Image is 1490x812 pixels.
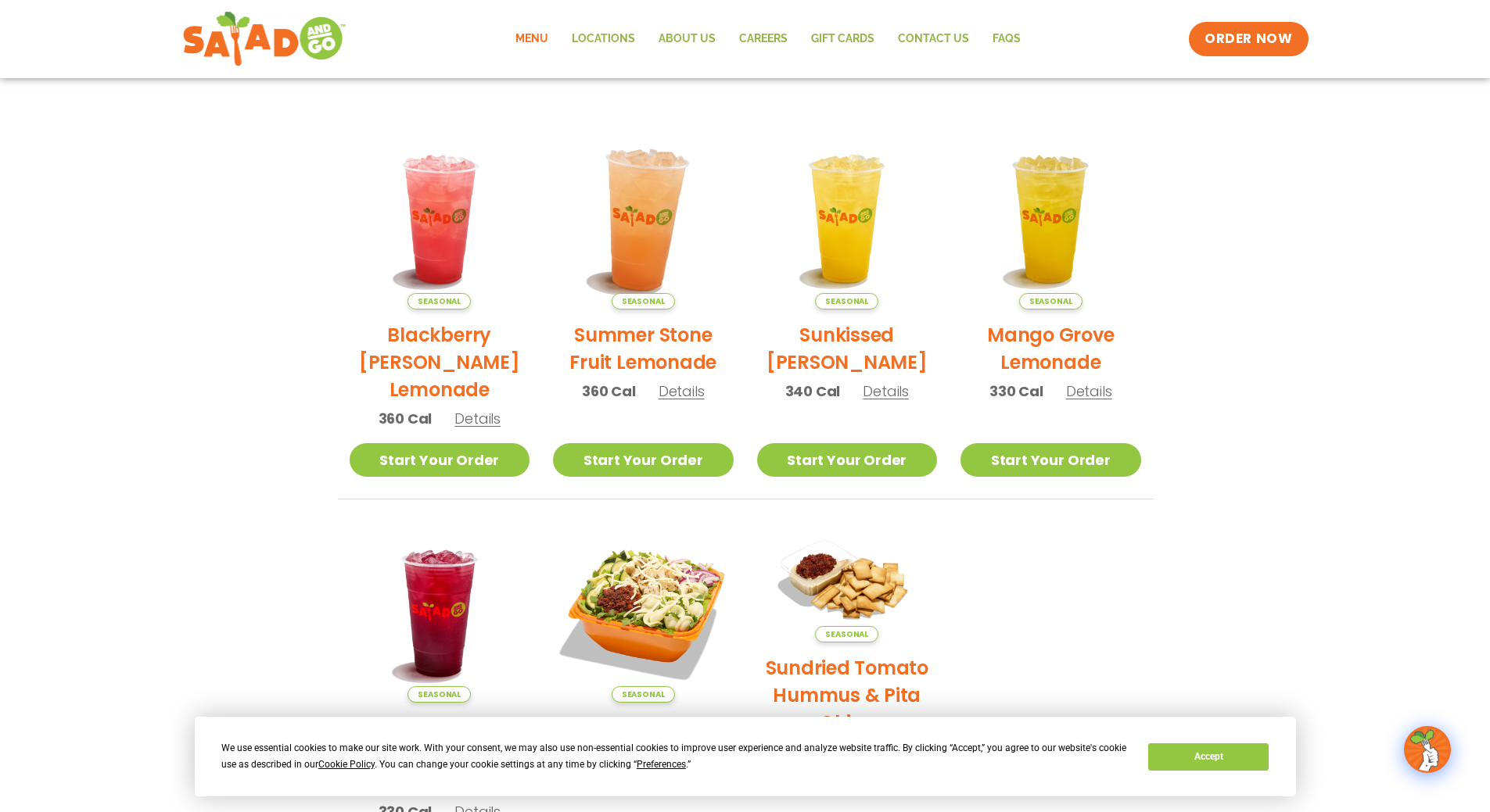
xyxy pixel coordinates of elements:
h2: Blackberry [PERSON_NAME] Lemonade [350,321,530,403]
img: Product photo for Black Cherry Orchard Lemonade [350,523,530,703]
span: 360 Cal [582,381,636,402]
h2: Mango Grove Lemonade [960,321,1141,376]
img: Product photo for Tuscan Summer Salad [553,523,734,703]
a: Locations [560,21,647,57]
span: Seasonal [815,293,878,309]
a: GIFT CARDS [799,21,886,57]
a: Start Your Order [553,443,734,477]
h2: Summer Stone Fruit Lemonade [553,321,734,376]
a: Careers [727,21,799,57]
a: ORDER NOW [1189,22,1308,56]
span: Cookie Policy [318,759,375,770]
a: Contact Us [886,21,981,57]
span: Details [1066,381,1112,401]
a: About Us [647,21,727,57]
a: FAQs [981,21,1032,57]
a: Start Your Order [757,443,938,477]
h2: Sundried Tomato Hummus & Pita Chips [757,654,938,736]
span: Seasonal [612,686,675,703]
h2: Sunkissed [PERSON_NAME] [757,321,938,376]
img: Product photo for Summer Stone Fruit Lemonade [537,113,749,325]
span: Details [454,409,501,428]
span: Seasonal [815,626,878,642]
span: Seasonal [408,293,471,309]
div: We use essential cookies to make our site work. With your consent, we may also use non-essential ... [221,740,1129,773]
span: 340 Cal [785,381,841,402]
a: Menu [504,21,560,57]
img: Product photo for Sundried Tomato Hummus & Pita Chips [757,523,938,643]
span: 330 Cal [989,381,1043,402]
h2: Tuscan Summer Salad [553,714,734,769]
img: new-SAG-logo-768×292 [182,8,347,70]
img: Product photo for Mango Grove Lemonade [960,129,1141,309]
a: Start Your Order [350,443,530,477]
div: Cookie Consent Prompt [195,717,1296,796]
nav: Menu [504,21,1032,57]
span: Seasonal [408,686,471,703]
button: Accept [1148,743,1269,771]
span: Details [863,381,909,401]
img: wpChatIcon [1406,728,1449,771]
span: ORDER NOW [1205,30,1292,48]
h2: Black Cherry Orchard Lemonade [350,714,530,796]
img: Product photo for Sunkissed Yuzu Lemonade [757,129,938,309]
span: Seasonal [1019,293,1082,309]
span: Seasonal [612,293,675,309]
span: Preferences [637,759,686,770]
span: 360 Cal [379,408,433,429]
span: Details [659,381,705,401]
a: Start Your Order [960,443,1141,477]
img: Product photo for Blackberry Bramble Lemonade [350,129,530,309]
